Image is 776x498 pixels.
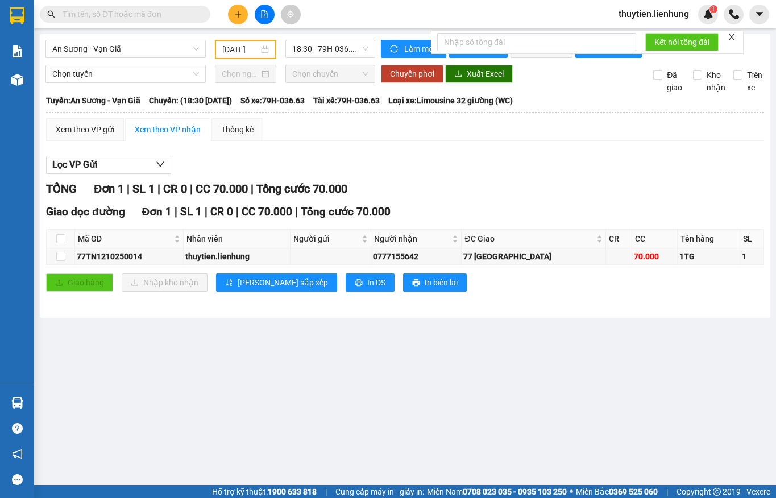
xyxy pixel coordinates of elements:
[287,10,294,18] span: aim
[463,487,567,496] strong: 0708 023 035 - 0935 103 250
[238,276,328,289] span: [PERSON_NAME] sắp xếp
[56,123,114,136] div: Xem theo VP gửi
[122,273,208,292] button: downloadNhập kho nhận
[381,40,446,58] button: syncLàm mới
[52,157,97,172] span: Lọc VP Gửi
[295,205,298,218] span: |
[381,65,443,83] button: Chuyển phơi
[190,182,193,196] span: |
[463,250,604,263] div: 77 [GEOGRAPHIC_DATA]
[703,9,713,19] img: icon-new-feature
[12,474,23,485] span: message
[256,182,347,196] span: Tổng cước 70.000
[403,273,467,292] button: printerIn biên lai
[149,94,232,107] span: Chuyến: (18:30 [DATE])
[367,276,385,289] span: In DS
[12,449,23,459] span: notification
[570,489,573,494] span: ⚪️
[184,230,291,248] th: Nhân viên
[46,96,140,105] b: Tuyến: An Sương - Vạn Giã
[454,70,462,79] span: download
[11,397,23,409] img: warehouse-icon
[404,43,437,55] span: Làm mới
[281,5,301,24] button: aim
[222,68,259,80] input: Chọn ngày
[78,233,172,245] span: Mã GD
[10,7,24,24] img: logo-vxr
[374,233,450,245] span: Người nhận
[251,182,254,196] span: |
[576,485,658,498] span: Miền Bắc
[702,69,730,94] span: Kho nhận
[228,5,248,24] button: plus
[412,279,420,288] span: printer
[709,5,717,13] sup: 1
[388,94,513,107] span: Loại xe: Limousine 32 giường (WC)
[11,74,23,86] img: warehouse-icon
[75,248,184,265] td: 77TN1210250014
[313,94,380,107] span: Tài xế: 79H-036.63
[46,273,113,292] button: uploadGiao hàng
[156,160,165,169] span: down
[268,487,317,496] strong: 1900 633 818
[216,273,337,292] button: sort-ascending[PERSON_NAME] sắp xếp
[222,43,259,56] input: 11/10/2025
[425,276,458,289] span: In biên lai
[645,33,719,51] button: Kết nối tổng đài
[606,230,632,248] th: CR
[46,182,77,196] span: TỔNG
[711,5,715,13] span: 1
[713,488,721,496] span: copyright
[729,9,739,19] img: phone-icon
[205,205,208,218] span: |
[609,7,698,21] span: thuytien.lienhung
[52,40,199,57] span: An Sương - Vạn Giã
[242,205,292,218] span: CC 70.000
[634,250,675,263] div: 70.000
[175,205,177,218] span: |
[46,205,125,218] span: Giao dọc đường
[335,485,424,498] span: Cung cấp máy in - giấy in:
[135,123,201,136] div: Xem theo VP nhận
[632,230,678,248] th: CC
[142,205,172,218] span: Đơn 1
[355,279,363,288] span: printer
[662,69,687,94] span: Đã giao
[260,10,268,18] span: file-add
[11,45,23,57] img: solution-icon
[163,182,187,196] span: CR 0
[63,8,197,20] input: Tìm tên, số ĐT hoặc mã đơn
[467,68,504,80] span: Xuất Excel
[678,230,740,248] th: Tên hàng
[464,233,594,245] span: ĐC Giao
[185,250,288,263] div: thuytien.lienhung
[127,182,130,196] span: |
[210,205,233,218] span: CR 0
[221,123,254,136] div: Thống kê
[754,9,765,19] span: caret-down
[325,485,327,498] span: |
[46,156,171,174] button: Lọc VP Gửi
[749,5,769,24] button: caret-down
[609,487,658,496] strong: 0369 525 060
[666,485,668,498] span: |
[212,485,317,498] span: Hỗ trợ kỹ thuật:
[180,205,202,218] span: SL 1
[740,230,764,248] th: SL
[236,205,239,218] span: |
[293,233,359,245] span: Người gửi
[292,65,368,82] span: Chọn chuyến
[742,69,767,94] span: Trên xe
[255,5,275,24] button: file-add
[77,250,181,263] div: 77TN1210250014
[292,40,368,57] span: 18:30 - 79H-036.63
[52,65,199,82] span: Chọn tuyến
[240,94,305,107] span: Số xe: 79H-036.63
[373,250,460,263] div: 0777155642
[225,279,233,288] span: sort-ascending
[742,250,762,263] div: 1
[12,423,23,434] span: question-circle
[132,182,155,196] span: SL 1
[94,182,124,196] span: Đơn 1
[427,485,567,498] span: Miền Nam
